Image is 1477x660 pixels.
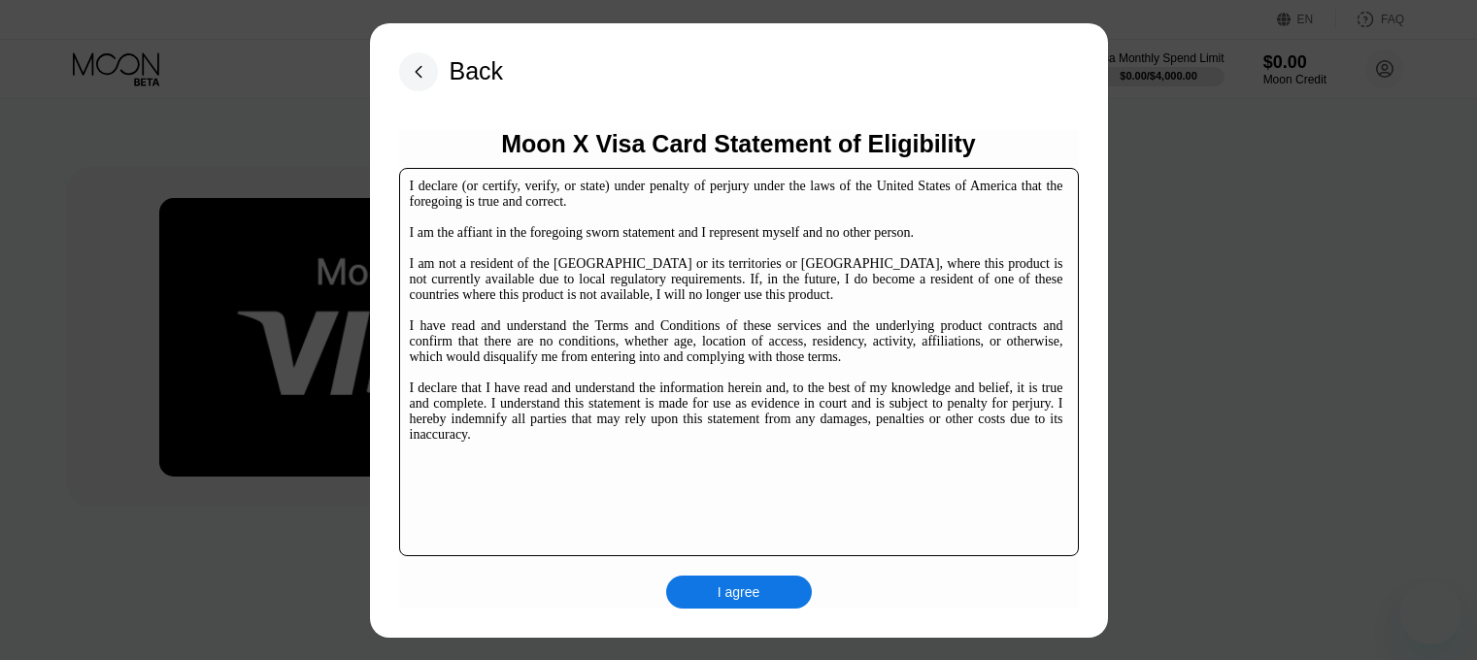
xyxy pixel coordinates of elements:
iframe: Button to launch messaging window [1399,582,1461,644]
div: I agree [666,576,812,609]
div: Moon X Visa Card Statement of Eligibility [501,130,976,158]
div: I agree [718,583,760,601]
div: Back [450,57,504,85]
div: Back [399,52,504,91]
div: I declare (or certify, verify, or state) under penalty of perjury under the laws of the United St... [410,179,1063,443]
